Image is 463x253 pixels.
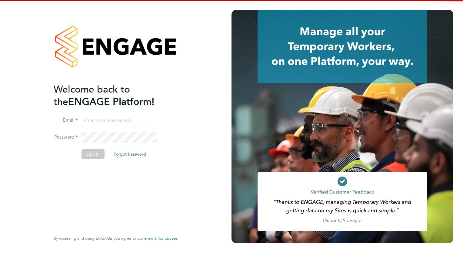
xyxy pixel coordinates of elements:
button: Forgot Password [109,149,151,159]
label: Password [54,134,78,140]
button: Sign In [82,149,105,159]
span: Terms & Conditions [143,236,178,241]
input: Enter your work email... [82,115,156,126]
span: Welcome back to the [54,83,130,108]
a: Terms & Conditions [143,236,178,241]
h2: ENGAGE Platform! [54,83,172,108]
span: By accessing and using ENGAGE you agree to our [54,236,178,241]
label: Email [54,117,78,123]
